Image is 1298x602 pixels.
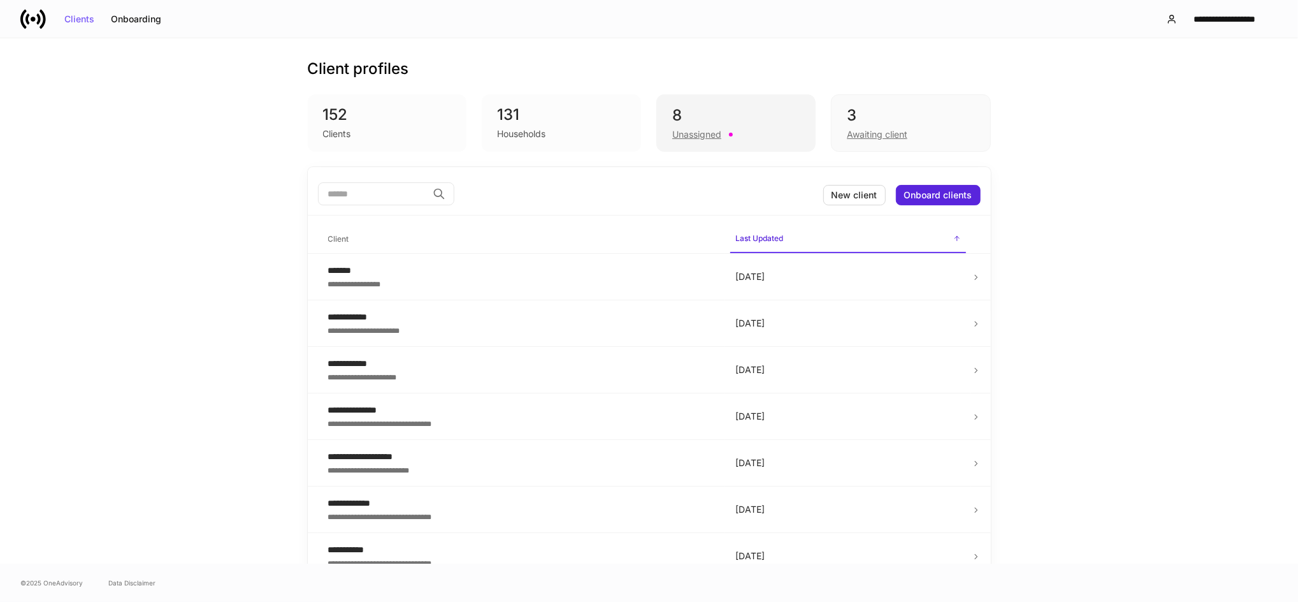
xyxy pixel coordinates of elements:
[823,185,886,205] button: New client
[111,15,161,24] div: Onboarding
[735,503,961,516] p: [DATE]
[323,128,351,140] div: Clients
[904,191,972,200] div: Onboard clients
[328,233,349,245] h6: Client
[735,317,961,330] p: [DATE]
[832,191,877,200] div: New client
[735,550,961,562] p: [DATE]
[20,578,83,588] span: © 2025 OneAdvisory
[656,94,816,152] div: 8Unassigned
[735,232,783,244] h6: Last Updated
[108,578,155,588] a: Data Disclaimer
[672,128,721,141] div: Unassigned
[896,185,981,205] button: Onboard clients
[735,363,961,376] p: [DATE]
[308,59,409,79] h3: Client profiles
[735,270,961,283] p: [DATE]
[730,226,966,253] span: Last Updated
[672,105,800,126] div: 8
[735,410,961,423] p: [DATE]
[64,15,94,24] div: Clients
[497,105,626,125] div: 131
[323,105,452,125] div: 152
[735,457,961,469] p: [DATE]
[56,9,103,29] button: Clients
[103,9,169,29] button: Onboarding
[831,94,990,152] div: 3Awaiting client
[847,105,974,126] div: 3
[323,226,720,253] span: Client
[847,128,907,141] div: Awaiting client
[497,128,545,140] div: Households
